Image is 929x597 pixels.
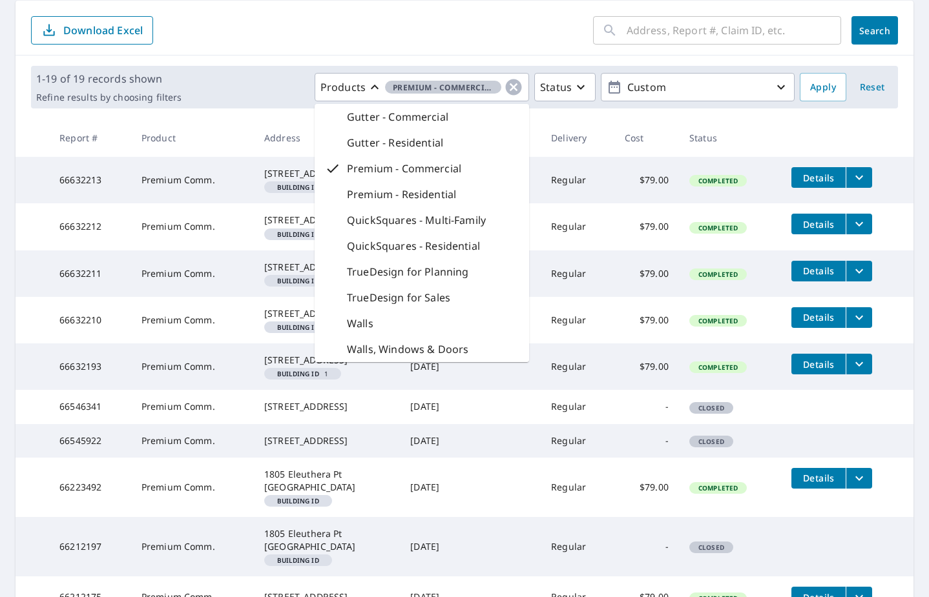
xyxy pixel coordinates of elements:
[614,157,679,203] td: $79.00
[49,203,131,250] td: 66632212
[264,261,390,274] div: [STREET_ADDRESS]
[131,424,254,458] td: Premium Comm.
[347,264,468,279] p: TrueDesign for Planning
[36,92,182,103] p: Refine results by choosing filters
[614,297,679,343] td: $79.00
[347,161,461,176] p: Premium - Commercial
[846,307,872,328] button: filesDropdownBtn-66632210
[541,390,614,423] td: Regular
[691,437,732,446] span: Closed
[791,214,846,234] button: detailsBtn-66632212
[315,285,529,310] div: TrueDesign for Sales
[264,434,390,447] div: [STREET_ADDRESS]
[277,184,319,190] em: Building ID
[315,181,529,207] div: Premium - Residential
[131,517,254,576] td: Premium Comm.
[851,73,893,101] button: Reset
[63,23,143,37] p: Download Excel
[347,316,373,331] p: Walls
[277,557,319,563] em: Building ID
[799,472,838,484] span: Details
[277,231,319,238] em: Building ID
[277,324,319,330] em: Building ID
[49,297,131,343] td: 66632210
[691,316,746,325] span: Completed
[49,157,131,203] td: 66632213
[264,400,390,413] div: [STREET_ADDRESS]
[264,468,390,494] div: 1805 Eleuthera Pt [GEOGRAPHIC_DATA]
[49,424,131,458] td: 66545922
[614,424,679,458] td: -
[799,218,838,230] span: Details
[131,458,254,517] td: Premium Comm.
[269,324,336,330] span: 2
[627,12,841,48] input: Address, Report #, Claim ID, etc.
[347,238,480,254] p: QuickSquares - Residential
[131,297,254,343] td: Premium Comm.
[315,336,529,362] div: Walls, Windows & Doors
[851,16,898,45] button: Search
[347,341,468,357] p: Walls, Windows & Doors
[614,250,679,297] td: $79.00
[269,370,336,377] span: 1
[315,233,529,259] div: QuickSquares - Residential
[400,390,464,423] td: [DATE]
[385,81,501,94] span: Premium - Commercial
[810,79,836,96] span: Apply
[541,119,614,157] th: Delivery
[614,517,679,576] td: -
[541,157,614,203] td: Regular
[691,223,746,232] span: Completed
[622,76,773,99] p: Custom
[315,156,529,181] div: Premium - Commercial
[131,119,254,157] th: Product
[277,498,319,504] em: Building ID
[49,517,131,576] td: 66212197
[131,250,254,297] td: Premium Comm.
[614,119,679,157] th: Cost
[131,343,254,390] td: Premium Comm.
[691,270,746,279] span: Completed
[347,212,486,228] p: QuickSquares - Multi-Family
[277,278,319,284] em: Building ID
[541,250,614,297] td: Regular
[614,458,679,517] td: $79.00
[315,259,529,285] div: TrueDesign for Planning
[131,390,254,423] td: Premium Comm.
[131,203,254,250] td: Premium Comm.
[264,307,390,320] div: [STREET_ADDRESS]
[264,354,390,367] div: [STREET_ADDRESS]
[49,250,131,297] td: 66632211
[791,261,846,281] button: detailsBtn-66632211
[534,73,596,101] button: Status
[315,130,529,156] div: Gutter - Residential
[691,363,746,372] span: Completed
[791,468,846,489] button: detailsBtn-66223492
[347,135,443,150] p: Gutter - Residential
[541,517,614,576] td: Regular
[400,343,464,390] td: [DATE]
[799,265,838,277] span: Details
[691,176,746,185] span: Completed
[320,79,366,95] p: Products
[601,73,795,101] button: Custom
[131,157,254,203] td: Premium Comm.
[846,261,872,281] button: filesDropdownBtn-66632211
[49,390,131,423] td: 66546341
[799,311,838,323] span: Details
[269,231,336,238] span: 4
[541,343,614,390] td: Regular
[254,119,400,157] th: Address
[541,297,614,343] td: Regular
[400,424,464,458] td: [DATE]
[846,214,872,234] button: filesDropdownBtn-66632212
[347,109,448,125] p: Gutter - Commercial
[541,424,614,458] td: Regular
[269,278,336,284] span: 3
[846,167,872,188] button: filesDropdownBtn-66632213
[400,458,464,517] td: [DATE]
[540,79,572,95] p: Status
[31,16,153,45] button: Download Excel
[49,343,131,390] td: 66632193
[269,184,336,190] span: 5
